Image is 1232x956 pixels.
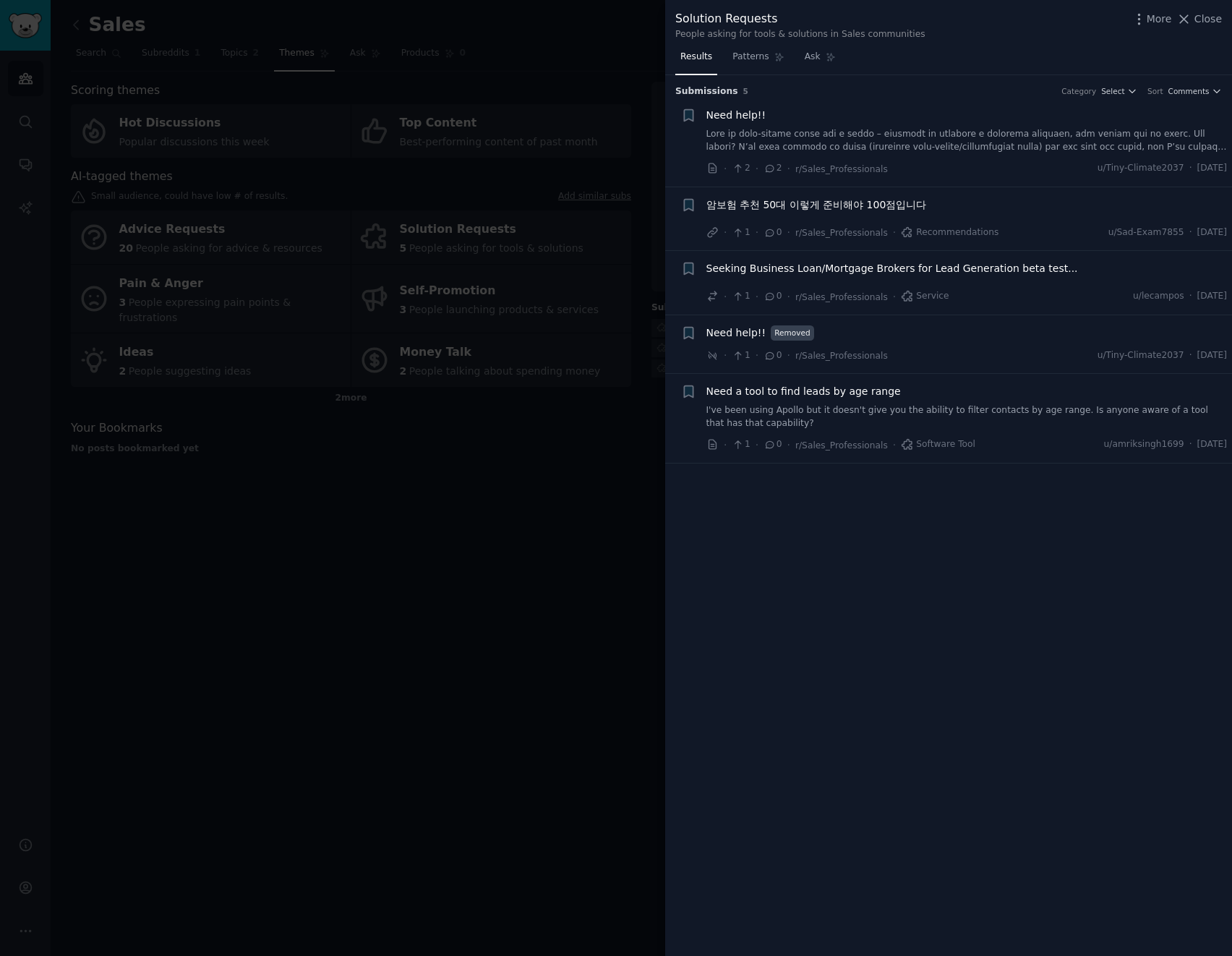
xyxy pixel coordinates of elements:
span: · [724,161,727,176]
a: 암보험 추천 50대 이렇게 준비해야 100점입니다 [706,197,927,213]
span: [DATE] [1197,349,1227,362]
span: More [1147,12,1172,27]
span: Patterns [732,51,769,64]
span: [DATE] [1197,438,1227,451]
span: · [787,225,790,240]
span: · [1189,349,1192,362]
span: Comments [1168,86,1210,96]
span: 2 [732,162,750,175]
span: · [756,225,758,240]
span: Service [901,290,949,303]
span: 0 [763,438,782,451]
span: 1 [732,349,750,362]
span: 0 [763,349,782,362]
span: Submission s [675,85,738,98]
div: Solution Requests [675,10,925,28]
span: r/Sales_Professionals [795,292,888,302]
span: · [1189,226,1192,239]
button: More [1132,12,1172,27]
span: · [787,289,790,304]
span: r/Sales_Professionals [795,440,888,451]
a: Patterns [727,46,789,75]
span: · [1189,290,1192,303]
span: · [756,161,758,176]
span: · [756,289,758,304]
span: 0 [763,290,782,303]
span: Ask [805,51,821,64]
span: · [1189,162,1192,175]
a: Lore ip dolo-sitame conse adi e seddo – eiusmodt in utlabore e dolorema aliquaen, adm veniam qui ... [706,128,1228,153]
span: · [756,438,758,453]
span: u/Tiny-Climate2037 [1098,162,1184,175]
span: Close [1194,12,1222,27]
span: 1 [732,438,750,451]
a: Seeking Business Loan/Mortgage Brokers for Lead Generation beta test... [706,261,1078,276]
span: r/Sales_Professionals [795,164,888,174]
span: · [893,289,896,304]
div: People asking for tools & solutions in Sales communities [675,28,925,41]
span: Results [680,51,712,64]
button: Select [1101,86,1137,96]
span: · [756,348,758,363]
span: 5 [743,87,748,95]
span: · [1189,438,1192,451]
span: r/Sales_Professionals [795,351,888,361]
a: Results [675,46,717,75]
a: Need help!! [706,108,766,123]
span: · [787,348,790,363]
span: · [724,348,727,363]
span: Removed [771,325,814,341]
span: [DATE] [1197,162,1227,175]
a: Need help!! [706,325,766,341]
div: Category [1061,86,1096,96]
span: · [787,161,790,176]
span: 1 [732,226,750,239]
span: 2 [763,162,782,175]
span: u/amriksingh1699 [1104,438,1184,451]
span: [DATE] [1197,226,1227,239]
span: [DATE] [1197,290,1227,303]
span: Recommendations [901,226,998,239]
span: · [724,438,727,453]
a: Need a tool to find leads by age range [706,384,901,399]
span: Software Tool [901,438,975,451]
a: I've been using Apollo but it doesn't give you the ability to filter contacts by age range. Is an... [706,404,1228,430]
span: · [724,225,727,240]
div: Sort [1147,86,1163,96]
button: Comments [1168,86,1222,96]
span: 0 [763,226,782,239]
span: u/Sad-Exam7855 [1108,226,1184,239]
button: Close [1176,12,1222,27]
span: · [724,289,727,304]
span: · [893,438,896,453]
span: Select [1101,86,1124,96]
span: 1 [732,290,750,303]
span: · [787,438,790,453]
span: u/lecampos [1133,290,1184,303]
a: Ask [800,46,841,75]
span: r/Sales_Professionals [795,228,888,238]
span: · [893,225,896,240]
span: u/Tiny-Climate2037 [1098,349,1184,362]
